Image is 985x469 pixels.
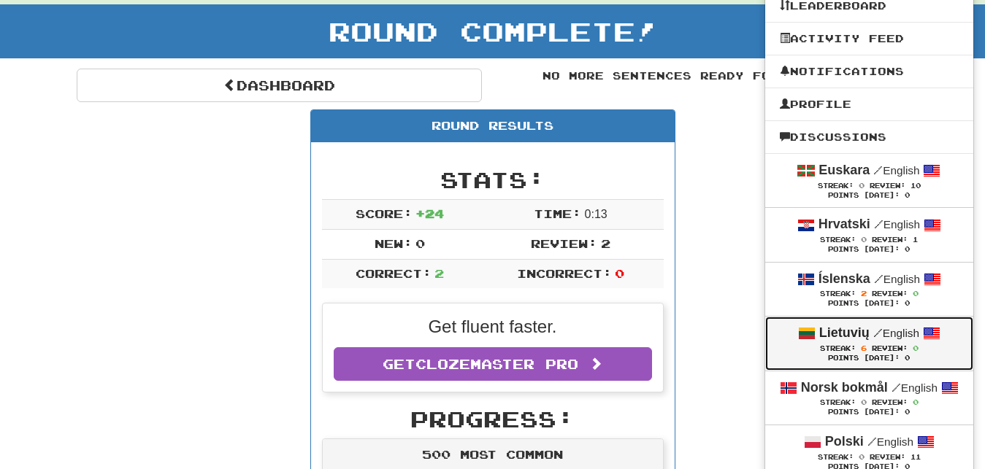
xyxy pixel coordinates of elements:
[874,273,920,285] small: English
[334,314,652,339] p: Get fluent faster.
[819,325,870,340] strong: Lietuvių
[765,29,973,48] a: Activity Feed
[819,163,870,177] strong: Euskara
[820,290,856,298] span: Streak:
[5,17,980,46] h1: Round Complete!
[356,266,432,280] span: Correct:
[311,110,675,142] div: Round Results
[870,453,905,461] span: Review:
[913,344,919,352] span: 0
[873,163,883,177] span: /
[780,191,959,201] div: Points [DATE]: 0
[874,272,884,285] span: /
[872,398,908,406] span: Review:
[873,164,919,177] small: English
[415,356,578,372] span: Clozemaster Pro
[892,381,938,394] small: English
[765,263,973,316] a: Íslenska /English Streak: 2 Review: 0 Points [DATE]: 0
[874,217,884,230] span: /
[820,398,856,406] span: Streak:
[601,236,610,250] span: 2
[867,435,913,448] small: English
[870,182,905,190] span: Review:
[873,327,919,339] small: English
[531,236,597,250] span: Review:
[819,217,870,231] strong: Hrvatski
[415,236,425,250] span: 0
[765,62,973,81] a: Notifications
[892,381,901,394] span: /
[434,266,444,280] span: 2
[859,452,865,461] span: 0
[780,354,959,363] div: Points [DATE]: 0
[872,236,908,244] span: Review:
[913,289,919,298] span: 0
[504,69,909,83] div: No more sentences ready for review! 🙌
[801,380,888,395] strong: Norsk bokmål
[765,317,973,370] a: Lietuvių /English Streak: 6 Review: 0 Points [DATE]: 0
[765,208,973,261] a: Hrvatski /English Streak: 0 Review: 1 Points [DATE]: 0
[322,168,664,192] h2: Stats:
[872,290,908,298] span: Review:
[861,398,867,406] span: 0
[820,236,856,244] span: Streak:
[867,435,877,448] span: /
[415,206,444,220] span: + 24
[913,398,919,406] span: 0
[873,326,883,339] span: /
[517,266,612,280] span: Incorrect:
[913,236,918,244] span: 1
[820,344,856,352] span: Streak:
[780,299,959,309] div: Points [DATE]: 0
[780,245,959,255] div: Points [DATE]: 0
[911,182,921,190] span: 10
[356,206,413,220] span: Score:
[825,434,864,449] strong: Polski
[765,371,973,425] a: Norsk bokmål /English Streak: 0 Review: 0 Points [DATE]: 0
[334,347,652,381] a: GetClozemaster Pro
[911,453,921,461] span: 11
[77,69,482,102] a: Dashboard
[780,408,959,417] div: Points [DATE]: 0
[819,271,870,286] strong: Íslenska
[818,453,854,461] span: Streak:
[861,289,867,298] span: 2
[585,208,608,220] span: 0 : 13
[818,182,854,190] span: Streak:
[765,128,973,147] a: Discussions
[861,235,867,244] span: 0
[874,218,920,230] small: English
[861,344,867,352] span: 6
[765,95,973,114] a: Profile
[322,407,664,431] h2: Progress:
[859,181,865,190] span: 0
[534,206,581,220] span: Time:
[765,154,973,207] a: Euskara /English Streak: 0 Review: 10 Points [DATE]: 0
[872,344,908,352] span: Review:
[375,236,413,250] span: New:
[615,266,624,280] span: 0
